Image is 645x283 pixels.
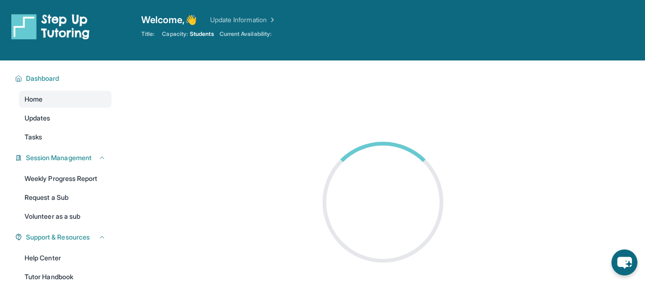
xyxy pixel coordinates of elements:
span: Updates [25,113,51,123]
a: Help Center [19,249,111,266]
span: Current Availability: [220,30,272,38]
a: Request a Sub [19,189,111,206]
span: Session Management [26,153,92,163]
span: Capacity: [162,30,188,38]
button: Session Management [22,153,106,163]
a: Weekly Progress Report [19,170,111,187]
span: Dashboard [26,74,59,83]
span: Home [25,94,42,104]
img: Chevron Right [267,15,276,25]
button: chat-button [611,249,637,275]
a: Tasks [19,129,111,146]
a: Volunteer as a sub [19,208,111,225]
span: Title: [141,30,154,38]
span: Welcome, 👋 [141,13,197,26]
span: Tasks [25,132,42,142]
span: Students [190,30,214,38]
a: Home [19,91,111,108]
span: Support & Resources [26,232,90,242]
button: Support & Resources [22,232,106,242]
a: Update Information [210,15,276,25]
a: Updates [19,110,111,127]
button: Dashboard [22,74,106,83]
img: logo [11,13,90,40]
